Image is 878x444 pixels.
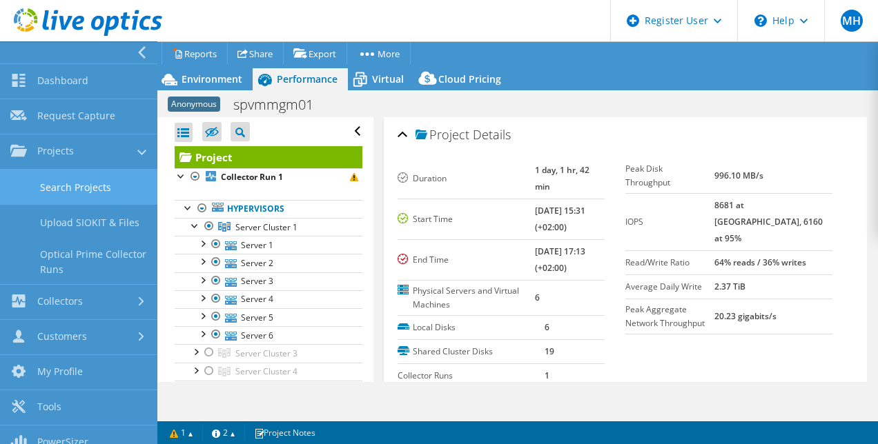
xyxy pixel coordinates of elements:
[175,272,362,290] a: Server 3
[625,256,714,270] label: Read/Write Ratio
[535,292,540,303] b: 6
[398,345,544,359] label: Shared Cluster Disks
[535,164,589,192] b: 1 day, 1 hr, 42 min
[175,236,362,254] a: Server 1
[202,424,245,441] a: 2
[160,424,203,441] a: 1
[235,221,297,233] span: Server Cluster 1
[227,97,335,112] h1: spvmmgm01
[714,170,763,181] b: 996.10 MB/s
[535,205,585,233] b: [DATE] 15:31 (+02:00)
[182,72,242,85] span: Environment
[438,72,501,85] span: Cloud Pricing
[754,14,767,27] svg: \n
[398,369,544,383] label: Collector Runs
[398,253,535,267] label: End Time
[162,43,228,64] a: Reports
[398,321,544,334] label: Local Disks
[227,43,284,64] a: Share
[545,370,549,381] b: 1
[175,326,362,344] a: Server 6
[175,290,362,308] a: Server 4
[175,218,362,236] a: Server Cluster 1
[175,381,362,398] a: Server Cluster 5
[175,168,362,186] a: Collector Run 1
[625,215,714,229] label: IOPS
[625,303,714,330] label: Peak Aggregate Network Throughput
[398,212,535,226] label: Start Time
[714,256,806,268] b: 64% reads / 36% writes
[545,321,549,333] b: 6
[235,347,297,359] span: Server Cluster 3
[283,43,347,64] a: Export
[625,280,714,294] label: Average Daily Write
[244,424,325,441] a: Project Notes
[625,162,714,190] label: Peak Disk Throughput
[175,200,362,218] a: Hypervisors
[235,365,297,377] span: Server Cluster 4
[714,281,745,292] b: 2.37 TiB
[175,344,362,362] a: Server Cluster 3
[175,146,362,168] a: Project
[277,72,338,85] span: Performance
[347,43,411,64] a: More
[714,199,823,244] b: 8681 at [GEOGRAPHIC_DATA], 6160 at 95%
[175,254,362,272] a: Server 2
[398,172,535,185] label: Duration
[535,245,585,274] b: [DATE] 17:13 (+02:00)
[175,308,362,326] a: Server 5
[168,97,220,112] span: Anonymous
[473,126,511,143] span: Details
[416,128,469,142] span: Project
[841,10,863,32] span: MH
[545,345,554,357] b: 19
[221,171,283,183] b: Collector Run 1
[372,72,404,85] span: Virtual
[714,310,777,322] b: 20.23 gigabits/s
[398,284,535,312] label: Physical Servers and Virtual Machines
[175,363,362,381] a: Server Cluster 4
